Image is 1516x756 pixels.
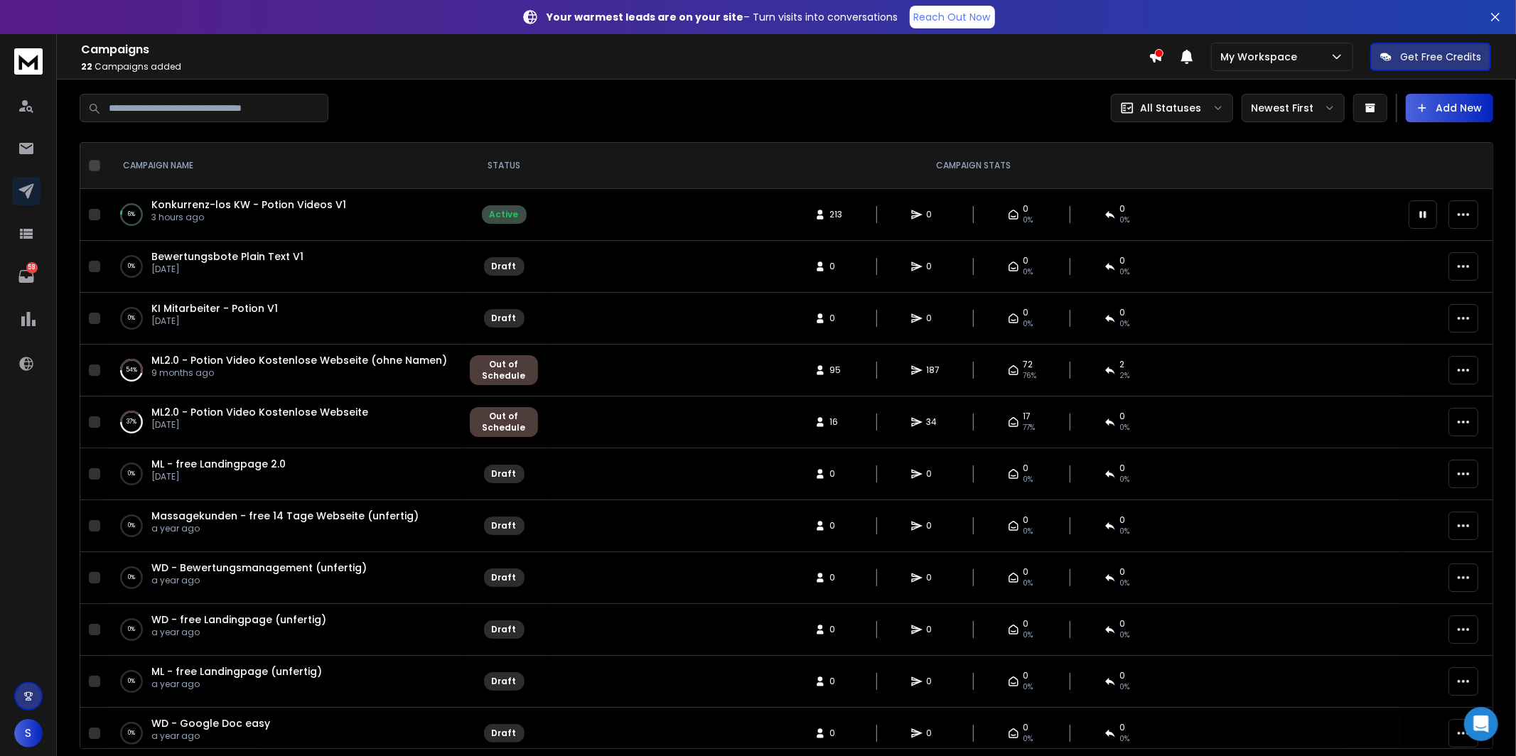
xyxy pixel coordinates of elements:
[1023,203,1029,215] span: 0
[1023,215,1033,226] span: 0%
[151,353,447,367] a: ML2.0 - Potion Video Kostenlose Webseite (ohne Namen)
[1120,618,1126,630] span: 0
[128,259,135,274] p: 0 %
[106,656,461,708] td: 0%ML - free Landingpage (unfertig)a year ago
[106,552,461,604] td: 0%WD - Bewertungsmanagement (unfertig)a year ago
[1120,266,1130,278] span: 0%
[151,509,419,523] a: Massagekunden - free 14 Tage Webseite (unfertig)
[151,612,326,627] a: WD - free Landingpage (unfertig)
[478,411,530,433] div: Out of Schedule
[128,622,135,637] p: 0 %
[151,627,326,638] p: a year ago
[151,405,368,419] a: ML2.0 - Potion Video Kostenlose Webseite
[127,415,136,429] p: 37 %
[1023,255,1029,266] span: 0
[128,674,135,688] p: 0 %
[1464,707,1498,741] div: Open Intercom Messenger
[151,523,419,534] p: a year ago
[927,313,941,324] span: 0
[81,41,1149,58] h1: Campaigns
[151,457,286,471] a: ML - free Landingpage 2.0
[1023,670,1029,681] span: 0
[126,363,137,377] p: 54 %
[1140,101,1201,115] p: All Statuses
[128,726,135,740] p: 0 %
[492,261,517,272] div: Draft
[492,572,517,583] div: Draft
[830,209,844,220] span: 213
[927,728,941,739] span: 0
[151,561,367,575] a: WD - Bewertungsmanagement (unfertig)
[81,60,92,72] span: 22
[1400,50,1481,64] p: Get Free Credits
[830,520,844,531] span: 0
[492,313,517,324] div: Draft
[927,209,941,220] span: 0
[151,716,270,730] a: WD - Google Doc easy
[1023,514,1029,526] span: 0
[14,719,43,747] button: S
[1120,411,1126,422] span: 0
[151,264,303,275] p: [DATE]
[547,143,1400,189] th: CAMPAIGN STATS
[1370,43,1491,71] button: Get Free Credits
[128,519,135,533] p: 0 %
[1023,318,1033,330] span: 0%
[1120,578,1130,589] span: 0%
[151,575,367,586] p: a year ago
[1242,94,1345,122] button: Newest First
[1023,733,1033,745] span: 0%
[1023,681,1033,693] span: 0%
[1120,463,1126,474] span: 0
[106,396,461,448] td: 37%ML2.0 - Potion Video Kostenlose Webseite[DATE]
[106,604,461,656] td: 0%WD - free Landingpage (unfertig)a year ago
[1120,722,1126,733] span: 0
[927,520,941,531] span: 0
[1120,318,1130,330] span: 0%
[151,419,368,431] p: [DATE]
[1120,422,1130,433] span: 0 %
[830,416,844,428] span: 16
[830,313,844,324] span: 0
[151,730,270,742] p: a year ago
[1023,526,1033,537] span: 0%
[927,364,941,376] span: 187
[830,364,844,376] span: 95
[927,624,941,635] span: 0
[1023,370,1037,382] span: 76 %
[1220,50,1303,64] p: My Workspace
[492,728,517,739] div: Draft
[927,416,941,428] span: 34
[910,6,995,28] a: Reach Out Now
[830,468,844,480] span: 0
[151,367,447,379] p: 9 months ago
[151,198,346,212] a: Konkurrenz-los KW - Potion Videos V1
[1023,359,1033,370] span: 72
[1120,670,1126,681] span: 0
[478,359,530,382] div: Out of Schedule
[1023,463,1029,474] span: 0
[492,520,517,531] div: Draft
[547,10,744,24] strong: Your warmest leads are on your site
[106,189,461,241] td: 6%Konkurrenz-los KW - Potion Videos V13 hours ago
[81,61,1149,72] p: Campaigns added
[830,572,844,583] span: 0
[106,143,461,189] th: CAMPAIGN NAME
[914,10,991,24] p: Reach Out Now
[1120,370,1130,382] span: 2 %
[106,448,461,500] td: 0%ML - free Landingpage 2.0[DATE]
[1023,618,1029,630] span: 0
[492,468,517,480] div: Draft
[1120,681,1130,693] span: 0%
[26,262,38,274] p: 58
[492,676,517,687] div: Draft
[151,249,303,264] span: Bewertungsbote Plain Text V1
[830,676,844,687] span: 0
[1120,215,1130,226] span: 0%
[1023,722,1029,733] span: 0
[1120,474,1130,485] span: 0%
